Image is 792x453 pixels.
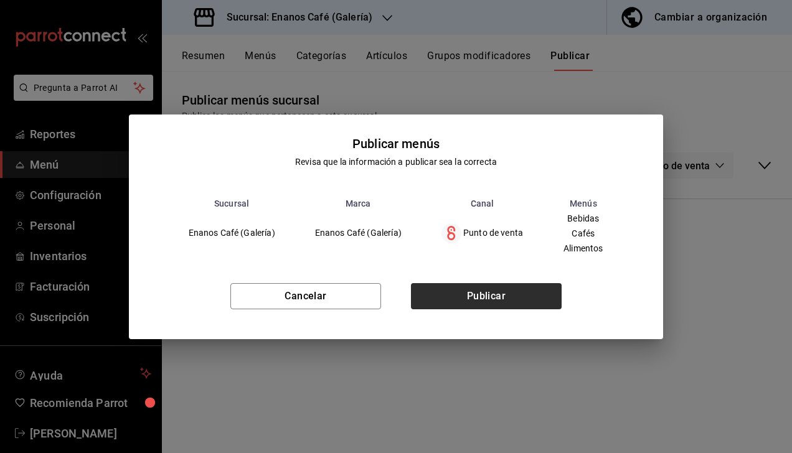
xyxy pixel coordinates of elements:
td: Enanos Café (Galería) [169,208,295,258]
span: Cafés [563,229,603,238]
button: Cancelar [230,283,381,309]
div: Publicar menús [352,134,440,153]
th: Marca [295,198,422,208]
th: Menús [543,198,623,208]
th: Sucursal [169,198,295,208]
button: Publicar [411,283,562,309]
th: Canal [422,198,543,208]
td: Enanos Café (Galería) [295,208,422,258]
span: Alimentos [563,244,603,253]
div: Punto de venta [441,223,523,243]
div: Revisa que la información a publicar sea la correcta [295,156,497,169]
span: Bebidas [563,214,603,223]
